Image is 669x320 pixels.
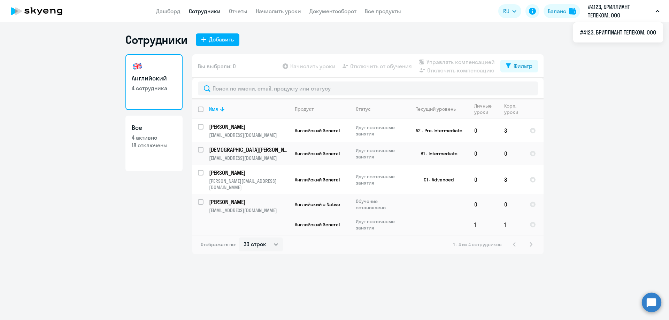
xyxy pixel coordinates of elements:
[229,8,247,15] a: Отчеты
[404,165,469,194] td: C1 - Advanced
[198,81,538,95] input: Поиск по имени, email, продукту или статусу
[499,142,524,165] td: 0
[295,177,340,183] span: Английский General
[356,124,403,137] p: Идут постоянные занятия
[198,62,236,70] span: Вы выбрали: 0
[209,198,288,206] p: [PERSON_NAME]
[209,106,289,112] div: Имя
[209,169,289,177] a: [PERSON_NAME]
[295,150,340,157] span: Английский General
[209,35,234,44] div: Добавить
[469,194,499,214] td: 0
[132,123,176,132] h3: Все
[499,119,524,142] td: 3
[498,4,521,18] button: RU
[125,116,183,171] a: Все4 активно18 отключены
[209,132,289,138] p: [EMAIL_ADDRESS][DOMAIN_NAME]
[295,106,314,112] div: Продукт
[209,207,289,213] p: [EMAIL_ADDRESS][DOMAIN_NAME]
[499,194,524,214] td: 0
[584,3,663,19] button: #4123, БРИЛЛИАНТ ТЕЛЕКОМ, ООО
[209,178,289,190] p: [PERSON_NAME][EMAIL_ADDRESS][DOMAIN_NAME]
[569,8,576,15] img: balance
[132,134,176,141] p: 4 активно
[503,7,509,15] span: RU
[469,119,499,142] td: 0
[469,214,499,235] td: 1
[356,198,403,211] p: Обучение остановлено
[453,241,502,248] span: 1 - 4 из 4 сотрудников
[295,201,340,208] span: Английский с Native
[544,4,580,18] button: Балансbalance
[499,165,524,194] td: 8
[125,33,187,47] h1: Сотрудники
[514,62,532,70] div: Фильтр
[356,218,403,231] p: Идут постоянные занятия
[256,8,301,15] a: Начислить уроки
[132,84,176,92] p: 4 сотрудника
[209,123,289,131] a: [PERSON_NAME]
[588,3,653,19] p: #4123, БРИЛЛИАНТ ТЕЛЕКОМ, ООО
[209,169,288,177] p: [PERSON_NAME]
[474,103,498,115] div: Личные уроки
[156,8,180,15] a: Дашборд
[409,106,468,112] div: Текущий уровень
[309,8,356,15] a: Документооборот
[295,221,340,228] span: Английский General
[209,123,288,131] p: [PERSON_NAME]
[209,155,289,161] p: [EMAIL_ADDRESS][DOMAIN_NAME]
[201,241,236,248] span: Отображать по:
[209,198,289,206] a: [PERSON_NAME]
[573,22,663,42] ul: RU
[504,103,524,115] div: Корп. уроки
[356,173,403,186] p: Идут постоянные занятия
[132,61,143,72] img: english
[209,146,289,154] a: [DEMOGRAPHIC_DATA][PERSON_NAME]
[356,106,371,112] div: Статус
[404,119,469,142] td: A2 - Pre-Intermediate
[499,214,524,235] td: 1
[132,74,176,83] h3: Английский
[189,8,221,15] a: Сотрудники
[132,141,176,149] p: 18 отключены
[196,33,239,46] button: Добавить
[295,127,340,134] span: Английский General
[548,7,566,15] div: Баланс
[469,142,499,165] td: 0
[356,147,403,160] p: Идут постоянные занятия
[469,165,499,194] td: 0
[125,54,183,110] a: Английский4 сотрудника
[500,60,538,72] button: Фильтр
[209,106,218,112] div: Имя
[365,8,401,15] a: Все продукты
[416,106,456,112] div: Текущий уровень
[209,146,288,154] p: [DEMOGRAPHIC_DATA][PERSON_NAME]
[404,142,469,165] td: B1 - Intermediate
